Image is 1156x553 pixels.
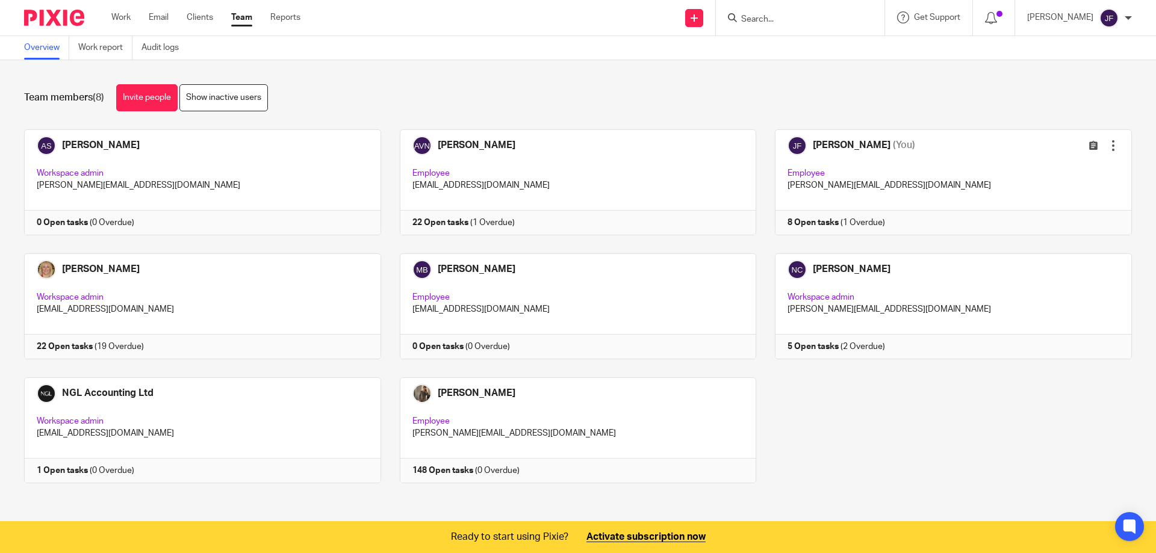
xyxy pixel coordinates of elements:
[179,84,268,111] a: Show inactive users
[78,36,132,60] a: Work report
[24,10,84,26] img: Pixie
[231,11,252,23] a: Team
[93,93,104,102] span: (8)
[111,11,131,23] a: Work
[187,11,213,23] a: Clients
[141,36,188,60] a: Audit logs
[1027,11,1093,23] p: [PERSON_NAME]
[1099,8,1119,28] img: svg%3E
[740,14,848,25] input: Search
[149,11,169,23] a: Email
[270,11,300,23] a: Reports
[116,84,178,111] a: Invite people
[914,13,960,22] span: Get Support
[24,91,104,104] h1: Team members
[24,36,69,60] a: Overview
